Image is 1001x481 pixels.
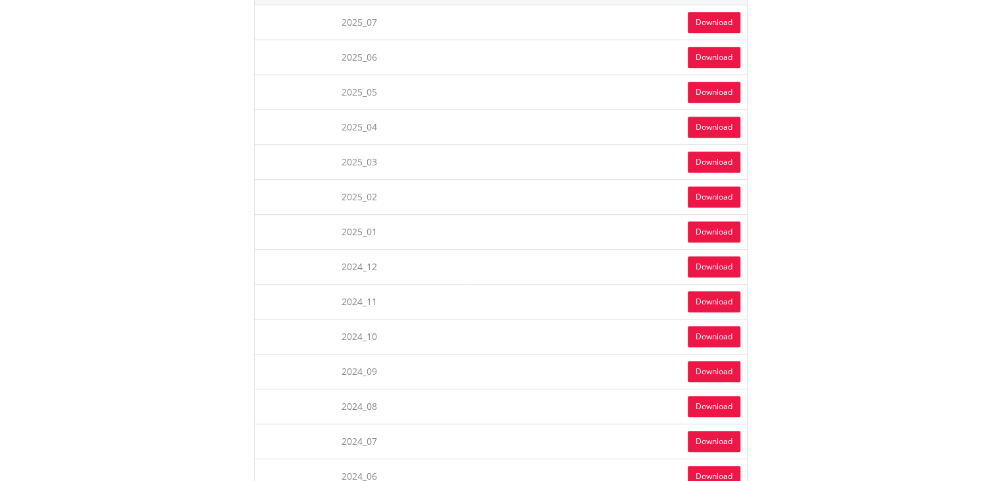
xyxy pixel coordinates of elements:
td: 2025_05 [254,74,464,109]
td: 2024_09 [254,354,464,389]
td: 2024_08 [254,389,464,424]
a: Download [688,152,740,173]
a: Download [688,326,740,347]
td: 2025_03 [254,144,464,179]
a: Download [688,82,740,103]
a: Download [688,431,740,452]
td: 2025_04 [254,109,464,144]
td: 2024_11 [254,284,464,319]
td: 2025_02 [254,179,464,214]
a: Download [688,361,740,382]
td: 2025_01 [254,214,464,249]
td: 2025_07 [254,5,464,40]
td: 2024_07 [254,424,464,459]
a: Download [688,47,740,68]
a: Download [688,221,740,242]
td: 2024_10 [254,319,464,354]
td: 2024_12 [254,249,464,284]
a: Download [688,291,740,312]
a: Download [688,117,740,138]
td: 2025_06 [254,40,464,74]
a: Download [688,186,740,208]
a: Download [688,256,740,277]
a: Download [688,396,740,417]
a: Download [688,12,740,33]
